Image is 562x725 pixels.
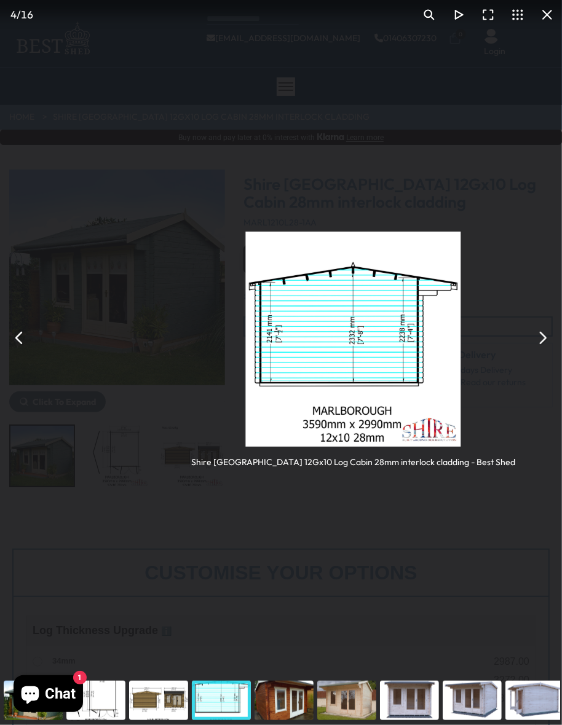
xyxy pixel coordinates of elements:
span: 4 [11,8,17,21]
div: Shire [GEOGRAPHIC_DATA] 12Gx10 Log Cabin 28mm interlock cladding - Best Shed [191,447,516,468]
inbox-online-store-chat: Shopify online store chat [10,675,87,715]
button: Previous [5,323,34,353]
button: Next [528,323,557,353]
span: 16 [22,8,34,21]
